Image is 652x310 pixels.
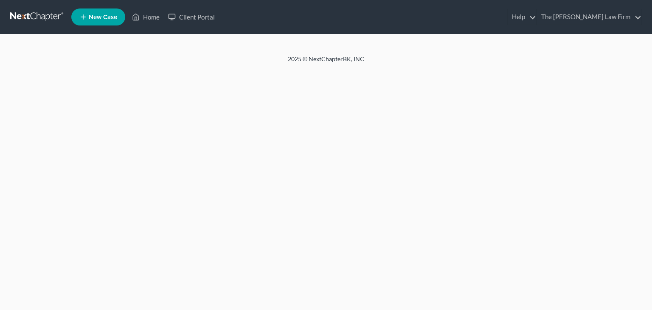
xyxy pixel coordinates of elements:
a: Client Portal [164,9,219,25]
div: 2025 © NextChapterBK, INC [84,55,568,70]
a: Home [128,9,164,25]
a: Help [508,9,536,25]
a: The [PERSON_NAME] Law Firm [537,9,641,25]
new-legal-case-button: New Case [71,8,125,25]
